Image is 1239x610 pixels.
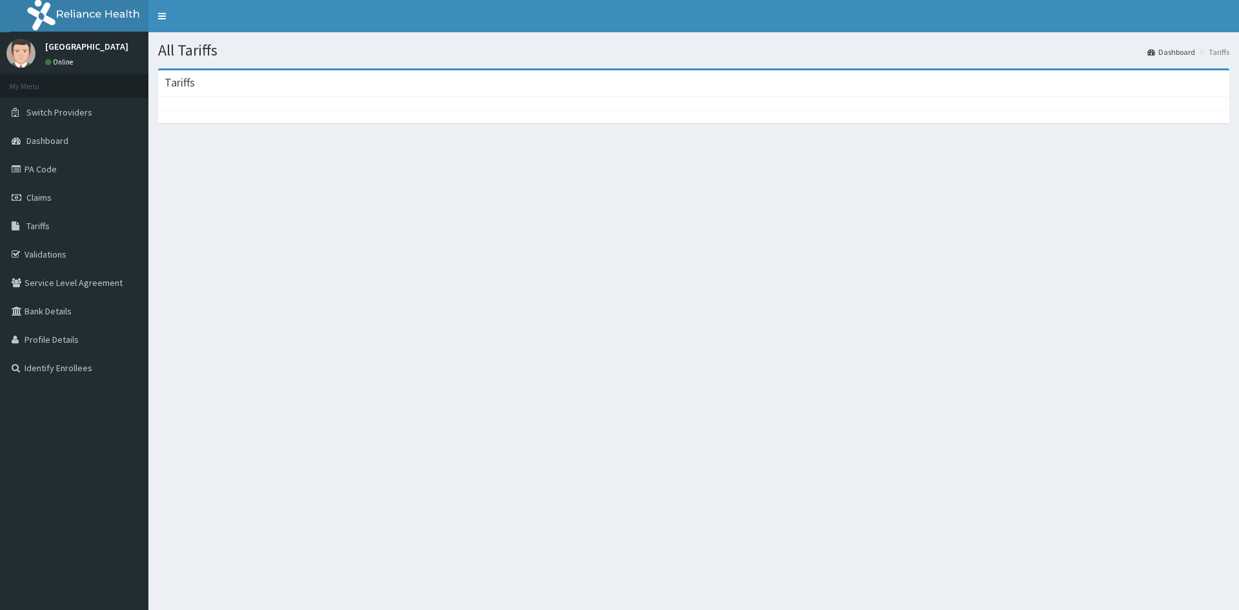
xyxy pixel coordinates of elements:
[45,57,76,66] a: Online
[165,77,195,88] h3: Tariffs
[1196,46,1229,57] li: Tariffs
[45,42,128,51] p: [GEOGRAPHIC_DATA]
[26,192,52,203] span: Claims
[26,135,68,147] span: Dashboard
[1147,46,1195,57] a: Dashboard
[6,39,35,68] img: User Image
[26,220,50,232] span: Tariffs
[26,107,92,118] span: Switch Providers
[158,42,1229,59] h1: All Tariffs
